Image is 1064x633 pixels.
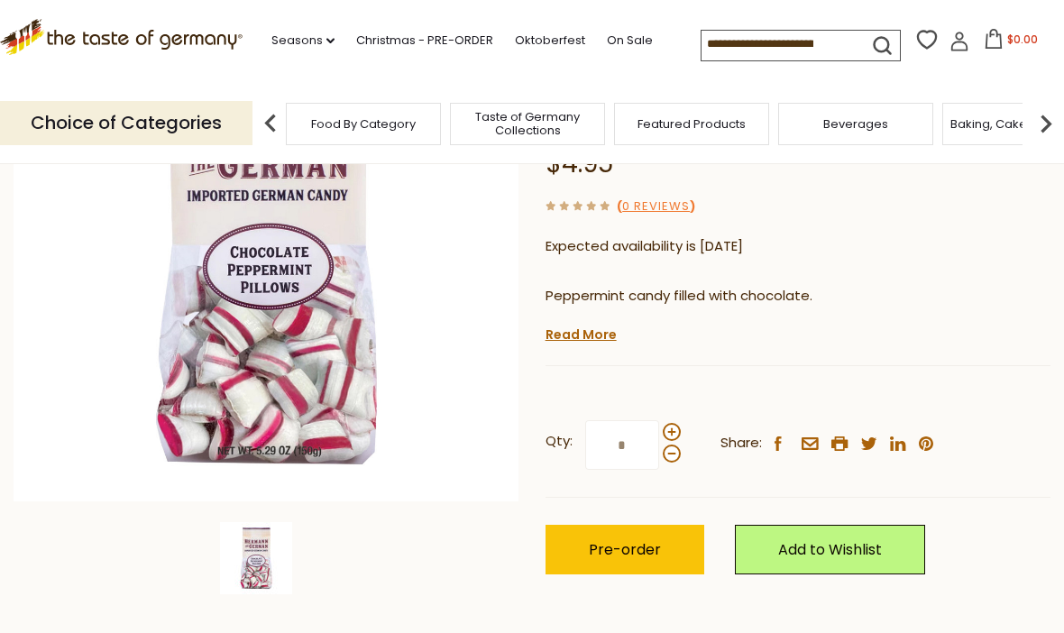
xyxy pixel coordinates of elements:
strong: Qty: [546,430,573,453]
p: Peppermint candy filled with chocolate. [546,285,1050,307]
button: Pre-order [546,525,704,574]
a: Taste of Germany Collections [455,110,600,137]
p: Expected availability is [DATE] [546,235,1050,258]
span: ( ) [617,197,695,215]
a: On Sale [607,31,653,50]
a: Seasons [271,31,335,50]
a: Add to Wishlist [735,525,925,574]
p: Produced in [GEOGRAPHIC_DATA], close to the spring of the Danube in the Swabian hills of [GEOGRAP... [546,321,1050,344]
img: next arrow [1028,105,1064,142]
button: $0.00 [973,29,1050,56]
img: Hermann Bavarian Chocolate Filled Pepperminta Pillows [220,522,292,594]
span: $0.00 [1007,32,1038,47]
a: Read More [546,326,617,344]
img: previous arrow [252,105,289,142]
span: Pre-order [589,539,661,560]
span: Share: [720,432,762,454]
a: 0 Reviews [622,197,690,216]
a: Christmas - PRE-ORDER [356,31,493,50]
a: Food By Category [311,117,416,131]
a: Beverages [823,117,888,131]
input: Qty: [585,420,659,470]
a: Oktoberfest [515,31,585,50]
a: Featured Products [637,117,746,131]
